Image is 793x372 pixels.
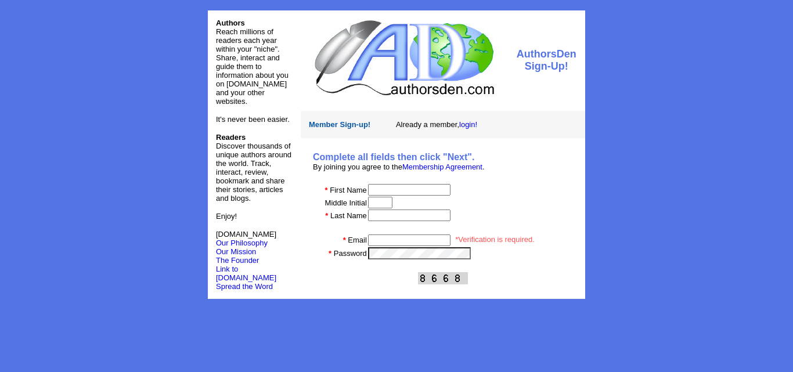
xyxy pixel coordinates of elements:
font: AuthorsDen Sign-Up! [517,48,576,72]
a: Link to [DOMAIN_NAME] [216,265,276,282]
font: Enjoy! [216,212,237,221]
font: Discover thousands of unique authors around the world. Track, interact, review, bookmark and shar... [216,133,291,203]
font: Middle Initial [325,198,367,207]
font: Email [348,236,367,244]
font: It's never been easier. [216,115,290,124]
font: By joining you agree to the . [313,162,485,171]
font: Already a member, [396,120,477,129]
font: [DOMAIN_NAME] [216,230,276,247]
a: login! [459,120,477,129]
font: Member Sign-up! [309,120,370,129]
font: *Verification is required. [455,235,535,244]
font: First Name [330,186,367,194]
font: Spread the Word [216,282,273,291]
font: Authors [216,19,245,27]
a: The Founder [216,256,259,265]
a: Our Philosophy [216,239,268,247]
b: Complete all fields then click "Next". [313,152,474,162]
a: Spread the Word [216,281,273,291]
img: logo.jpg [312,19,496,97]
b: Readers [216,133,246,142]
a: Membership Agreement [402,162,482,171]
font: Reach millions of readers each year within your "niche". Share, interact and guide them to inform... [216,27,289,106]
a: Our Mission [216,247,256,256]
img: This Is CAPTCHA Image [418,272,468,284]
font: Last Name [330,211,367,220]
font: Password [334,249,367,258]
